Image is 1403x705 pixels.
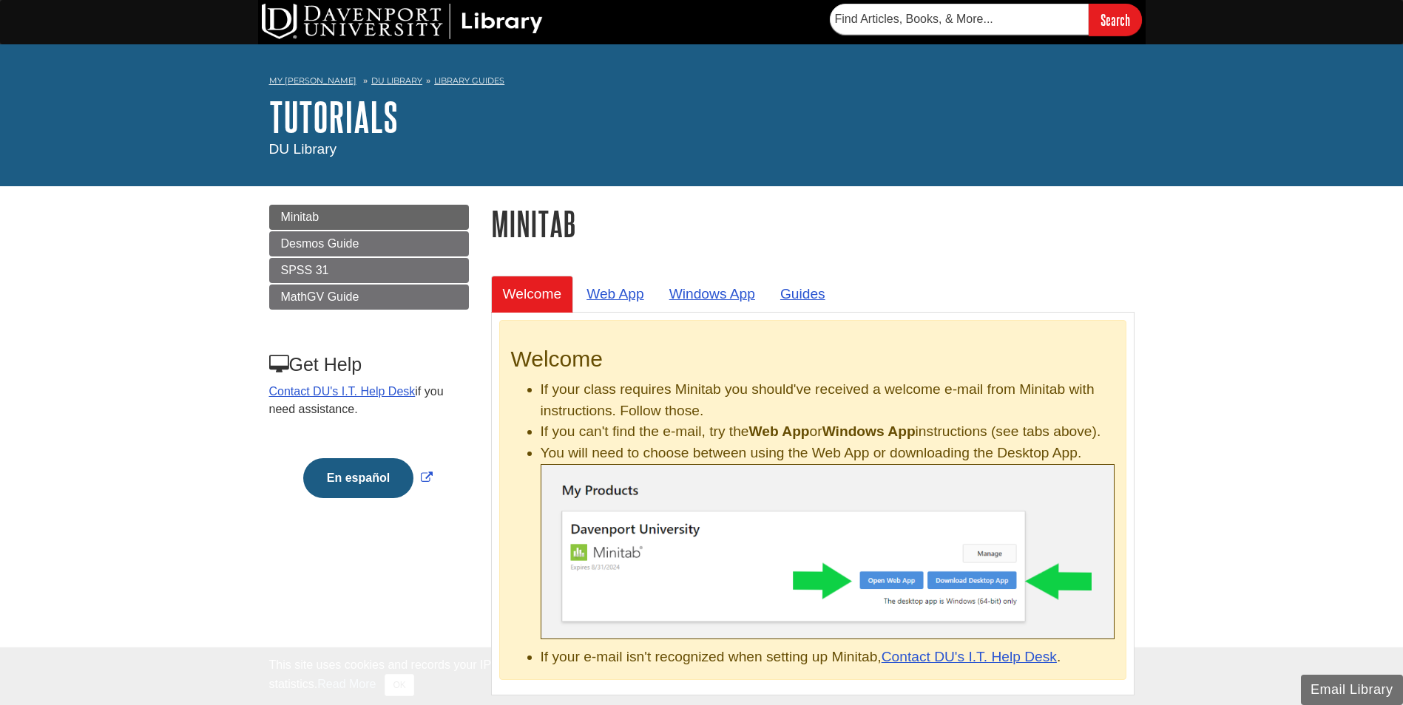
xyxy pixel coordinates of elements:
a: Guides [768,276,837,312]
b: Windows App [822,423,916,439]
a: MathGV Guide [269,285,469,310]
a: Contact DU's I.T. Help Desk [269,385,416,398]
a: My [PERSON_NAME] [269,75,356,87]
img: Minitab .exe file finished downloaded [541,464,1115,639]
span: SPSS 31 [281,264,329,276]
li: You will need to choose between using the Web App or downloading the Desktop App. [541,443,1115,639]
a: Contact DU's I.T. Help Desk [882,649,1057,664]
a: Read More [317,678,376,690]
nav: breadcrumb [269,71,1135,95]
a: Library Guides [434,75,504,86]
a: Web App [575,276,656,312]
div: This site uses cookies and records your IP address for usage statistics. Additionally, we use Goo... [269,656,1135,696]
form: Searches DU Library's articles, books, and more [830,4,1142,35]
h1: Minitab [491,205,1135,242]
input: Search [1089,4,1142,35]
a: Tutorials [269,94,398,140]
img: DU Library [262,4,543,39]
li: If your class requires Minitab you should've received a welcome e-mail from Minitab with instruct... [541,379,1115,422]
a: Desmos Guide [269,231,469,256]
h2: Welcome [511,347,1115,372]
span: MathGV Guide [281,290,359,303]
a: Link opens in new window [300,471,436,484]
a: Welcome [491,276,574,312]
a: Minitab [269,205,469,230]
button: Email Library [1301,675,1403,705]
span: DU Library [269,141,337,157]
button: Close [385,674,413,696]
li: If your e-mail isn't recognized when setting up Minitab, . [541,647,1115,668]
a: DU Library [371,75,422,86]
span: Desmos Guide [281,237,359,250]
li: If you can't find the e-mail, try the or instructions (see tabs above). [541,421,1115,443]
button: En español [303,458,413,498]
div: Guide Page Menu [269,205,469,523]
a: SPSS 31 [269,258,469,283]
h3: Get Help [269,354,467,375]
b: Web App [749,423,810,439]
a: Windows App [657,276,767,312]
span: Minitab [281,211,320,223]
p: if you need assistance. [269,383,467,418]
input: Find Articles, Books, & More... [830,4,1089,35]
